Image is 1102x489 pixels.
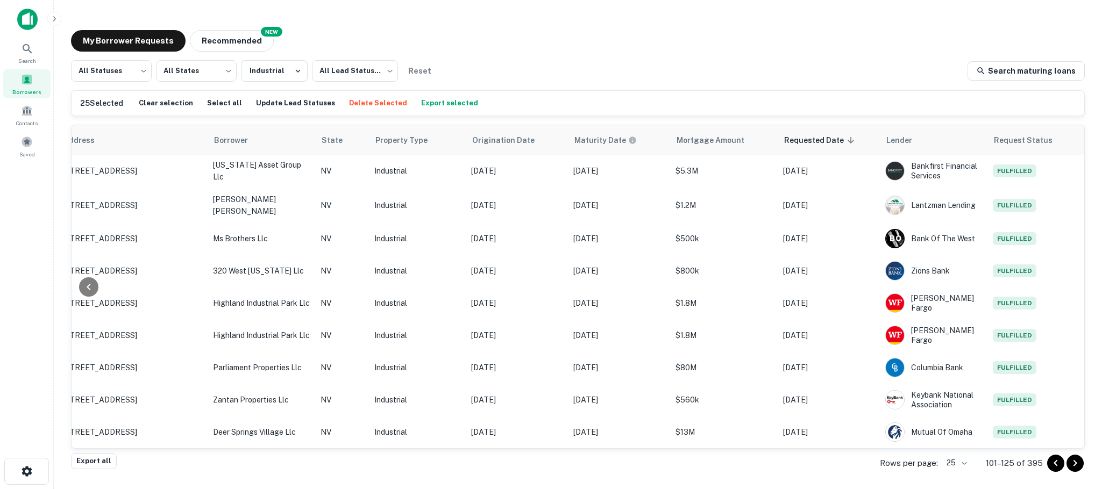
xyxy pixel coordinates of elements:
[374,265,460,277] p: Industrial
[321,265,364,277] p: NV
[3,69,51,98] div: Borrowers
[986,457,1043,470] p: 101–125 of 395
[471,199,563,211] p: [DATE]
[204,95,245,111] button: Select all
[573,199,665,211] p: [DATE]
[190,30,274,52] button: Recommended
[885,293,982,313] div: [PERSON_NAME] Fargo
[213,297,310,309] p: highland industrial park llc
[993,264,1036,277] span: Fulfilled
[261,27,282,37] div: NEW
[16,119,38,127] span: Contacts
[573,233,665,244] p: [DATE]
[62,200,202,210] p: [STREET_ADDRESS]
[573,297,665,309] p: [DATE]
[573,394,665,406] p: [DATE]
[676,297,772,309] p: $1.8M
[312,57,398,85] div: All Lead Statuses
[886,294,904,312] img: picture
[208,125,315,155] th: Borrower
[402,60,437,82] button: Reset
[213,159,310,183] p: [US_STATE] asset group llc
[321,329,364,341] p: NV
[471,297,563,309] p: [DATE]
[886,358,904,377] img: picture
[573,165,665,177] p: [DATE]
[886,326,904,344] img: picture
[573,362,665,373] p: [DATE]
[346,95,410,111] button: Delete Selected
[987,125,1084,155] th: Request Status
[676,199,772,211] p: $1.2M
[1048,403,1102,455] iframe: Chat Widget
[573,329,665,341] p: [DATE]
[783,199,875,211] p: [DATE]
[676,329,772,341] p: $1.8M
[885,326,982,345] div: [PERSON_NAME] Fargo
[885,161,982,181] div: Bankfirst Financial Services
[71,453,117,469] button: Export all
[241,60,308,82] button: Industrial
[213,265,310,277] p: 320 west [US_STATE] llc
[62,298,202,308] p: [STREET_ADDRESS]
[471,329,563,341] p: [DATE]
[783,362,875,373] p: [DATE]
[321,362,364,373] p: NV
[993,232,1036,245] span: Fulfilled
[568,125,670,155] th: Maturity dates displayed may be estimated. Please contact the lender for the most accurate maturi...
[880,125,987,155] th: Lender
[213,193,310,217] p: [PERSON_NAME] [PERSON_NAME]
[783,426,875,438] p: [DATE]
[19,150,35,159] span: Saved
[369,125,466,155] th: Property Type
[374,233,460,244] p: Industrial
[880,457,938,470] p: Rows per page:
[3,38,51,67] a: Search
[253,95,338,111] button: Update Lead Statuses
[783,297,875,309] p: [DATE]
[213,362,310,373] p: parliament properties llc
[321,426,364,438] p: NV
[156,57,237,85] div: All States
[783,233,875,244] p: [DATE]
[374,297,460,309] p: Industrial
[942,455,969,471] div: 25
[885,422,982,442] div: Mutual Of Omaha
[374,199,460,211] p: Industrial
[886,134,926,147] span: Lender
[62,427,202,437] p: [STREET_ADDRESS]
[3,100,51,130] div: Contacts
[62,395,202,405] p: [STREET_ADDRESS]
[993,164,1036,177] span: Fulfilled
[418,95,481,111] button: Export selected
[374,329,460,341] p: Industrial
[885,196,982,215] div: Lantzman Lending
[886,162,904,180] img: picture
[213,426,310,438] p: deer springs village llc
[783,165,875,177] p: [DATE]
[213,329,310,341] p: highland industrial park llc
[890,233,901,244] p: B O
[62,166,202,176] p: [STREET_ADDRESS]
[321,233,364,244] p: NV
[375,134,442,147] span: Property Type
[374,165,460,177] p: Industrial
[574,134,651,146] span: Maturity dates displayed may be estimated. Please contact the lender for the most accurate maturi...
[321,199,364,211] p: NV
[968,61,1085,81] a: Search maturing loans
[676,394,772,406] p: $560k
[886,262,904,280] img: picture
[321,165,364,177] p: NV
[993,426,1036,438] span: Fulfilled
[993,361,1036,374] span: Fulfilled
[885,358,982,377] div: Columbia Bank
[71,57,152,85] div: All Statuses
[322,134,357,147] span: State
[3,132,51,161] a: Saved
[784,134,858,147] span: Requested Date
[214,134,262,147] span: Borrower
[993,393,1036,406] span: Fulfilled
